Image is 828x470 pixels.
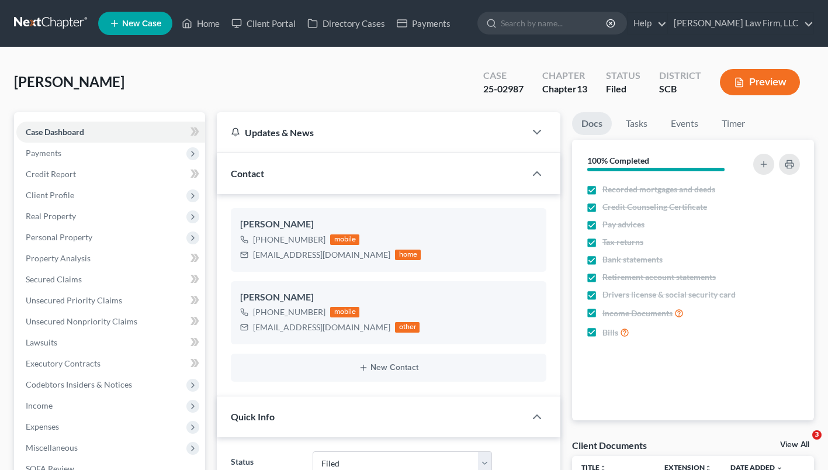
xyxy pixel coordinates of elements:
[26,295,122,305] span: Unsecured Priority Claims
[602,236,643,248] span: Tax returns
[395,250,421,260] div: home
[602,307,673,319] span: Income Documents
[16,353,205,374] a: Executory Contracts
[26,274,82,284] span: Secured Claims
[26,443,78,452] span: Miscellaneous
[231,168,264,179] span: Contact
[26,253,91,263] span: Property Analysis
[26,316,137,326] span: Unsecured Nonpriority Claims
[587,155,649,165] strong: 100% Completed
[226,13,302,34] a: Client Portal
[122,19,161,28] span: New Case
[788,430,816,458] iframe: Intercom live chat
[602,271,716,283] span: Retirement account statements
[240,291,537,305] div: [PERSON_NAME]
[602,219,645,230] span: Pay advices
[231,126,511,139] div: Updates & News
[330,307,359,317] div: mobile
[16,269,205,290] a: Secured Claims
[26,148,61,158] span: Payments
[483,69,524,82] div: Case
[176,13,226,34] a: Home
[812,430,822,440] span: 3
[602,289,736,300] span: Drivers license & social security card
[26,232,92,242] span: Personal Property
[16,122,205,143] a: Case Dashboard
[231,411,275,422] span: Quick Info
[542,82,587,96] div: Chapter
[26,358,101,368] span: Executory Contracts
[628,13,667,34] a: Help
[330,234,359,245] div: mobile
[16,164,205,185] a: Credit Report
[26,337,57,347] span: Lawsuits
[26,379,132,389] span: Codebtors Insiders & Notices
[16,290,205,311] a: Unsecured Priority Claims
[395,322,420,333] div: other
[720,69,800,95] button: Preview
[253,322,390,333] div: [EMAIL_ADDRESS][DOMAIN_NAME]
[14,73,124,90] span: [PERSON_NAME]
[26,400,53,410] span: Income
[572,112,612,135] a: Docs
[602,201,707,213] span: Credit Counseling Certificate
[712,112,754,135] a: Timer
[616,112,657,135] a: Tasks
[26,127,84,137] span: Case Dashboard
[483,82,524,96] div: 25-02987
[16,311,205,332] a: Unsecured Nonpriority Claims
[659,69,701,82] div: District
[26,211,76,221] span: Real Property
[26,421,59,431] span: Expenses
[542,69,587,82] div: Chapter
[26,169,76,179] span: Credit Report
[602,327,618,338] span: Bills
[577,83,587,94] span: 13
[253,306,325,318] div: [PHONE_NUMBER]
[572,439,647,451] div: Client Documents
[302,13,391,34] a: Directory Cases
[659,82,701,96] div: SCB
[16,332,205,353] a: Lawsuits
[606,69,640,82] div: Status
[501,12,608,34] input: Search by name...
[780,441,809,449] a: View All
[253,249,390,261] div: [EMAIL_ADDRESS][DOMAIN_NAME]
[602,254,663,265] span: Bank statements
[240,363,537,372] button: New Contact
[661,112,708,135] a: Events
[602,184,715,195] span: Recorded mortgages and deeds
[606,82,640,96] div: Filed
[253,234,325,246] div: [PHONE_NUMBER]
[240,217,537,231] div: [PERSON_NAME]
[391,13,456,34] a: Payments
[668,13,813,34] a: [PERSON_NAME] Law Firm, LLC
[26,190,74,200] span: Client Profile
[16,248,205,269] a: Property Analysis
